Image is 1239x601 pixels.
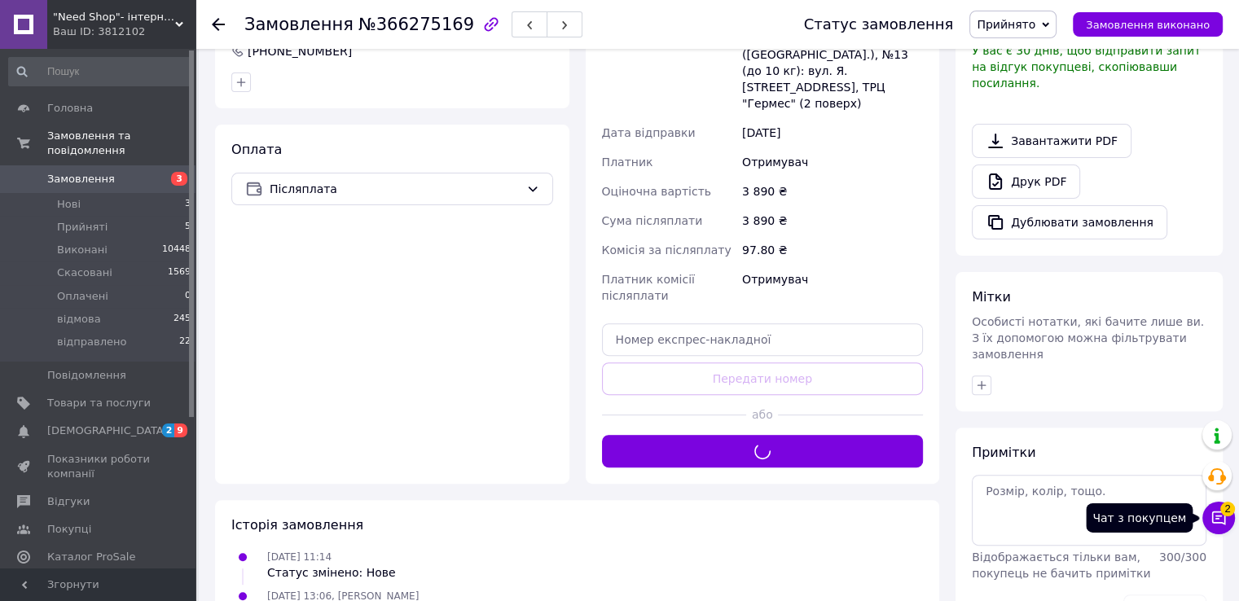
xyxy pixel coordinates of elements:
[270,180,520,198] span: Післяплата
[1220,502,1235,516] span: 2
[185,197,191,212] span: 3
[739,118,926,147] div: [DATE]
[1202,502,1235,534] button: Чат з покупцем2
[739,147,926,177] div: Отримувач
[231,142,282,157] span: Оплата
[174,423,187,437] span: 9
[972,551,1150,580] span: Відображається тільки вам, покупець не бачить примітки
[53,10,175,24] span: "Need Shop"- інтернет-магазин
[185,289,191,304] span: 0
[57,220,108,235] span: Прийняті
[47,172,115,186] span: Замовлення
[1086,503,1193,533] div: Чат з покупцем
[1159,551,1206,564] span: 300 / 300
[602,273,695,302] span: Платник комісії післяплати
[972,124,1131,158] a: Завантажити PDF
[47,494,90,509] span: Відгуки
[267,551,332,563] span: [DATE] 11:14
[57,335,126,349] span: відправлено
[267,564,396,581] div: Статус змінено: Нове
[602,323,924,356] input: Номер експрес-накладної
[972,44,1201,90] span: У вас є 30 днів, щоб відправити запит на відгук покупцеві, скопіювавши посилання.
[47,368,126,383] span: Повідомлення
[739,24,926,118] div: м. [GEOGRAPHIC_DATA] ([GEOGRAPHIC_DATA].), №13 (до 10 кг): вул. Я. [STREET_ADDRESS], ТРЦ "Гермес"...
[739,235,926,265] div: 97.80 ₴
[47,550,135,564] span: Каталог ProSale
[972,205,1167,239] button: Дублювати замовлення
[739,206,926,235] div: 3 890 ₴
[171,172,187,186] span: 3
[57,243,108,257] span: Виконані
[231,517,363,533] span: Історія замовлення
[57,197,81,212] span: Нові
[212,16,225,33] div: Повернутися назад
[246,43,354,59] div: [PHONE_NUMBER]
[168,265,191,280] span: 1569
[602,126,696,139] span: Дата відправки
[602,243,732,257] span: Комісія за післяплату
[47,396,151,410] span: Товари та послуги
[57,312,101,327] span: відмова
[358,15,474,34] span: №366275169
[602,156,653,169] span: Платник
[739,177,926,206] div: 3 890 ₴
[739,265,926,310] div: Отримувач
[174,312,191,327] span: 245
[972,289,1011,305] span: Мітки
[185,220,191,235] span: 5
[1086,19,1210,31] span: Замовлення виконано
[47,129,196,158] span: Замовлення та повідомлення
[244,15,354,34] span: Замовлення
[47,452,151,481] span: Показники роботи компанії
[179,335,191,349] span: 22
[47,101,93,116] span: Головна
[804,16,954,33] div: Статус замовлення
[162,423,175,437] span: 2
[47,423,168,438] span: [DEMOGRAPHIC_DATA]
[1073,12,1223,37] button: Замовлення виконано
[47,522,91,537] span: Покупці
[57,289,108,304] span: Оплачені
[972,445,1035,460] span: Примітки
[977,18,1035,31] span: Прийнято
[57,265,112,280] span: Скасовані
[602,214,703,227] span: Сума післяплати
[972,315,1204,361] span: Особисті нотатки, які бачите лише ви. З їх допомогою можна фільтрувати замовлення
[602,185,711,198] span: Оціночна вартість
[746,406,778,423] span: або
[53,24,196,39] div: Ваш ID: 3812102
[8,57,192,86] input: Пошук
[972,165,1080,199] a: Друк PDF
[162,243,191,257] span: 10448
